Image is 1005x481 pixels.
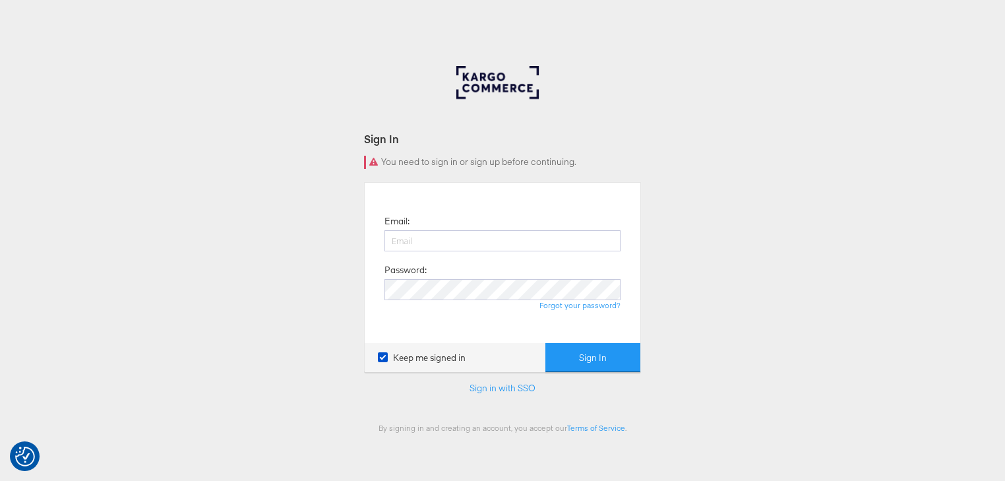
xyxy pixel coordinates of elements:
[384,215,410,228] label: Email:
[364,131,641,146] div: Sign In
[384,264,427,276] label: Password:
[470,382,535,394] a: Sign in with SSO
[545,343,640,373] button: Sign In
[364,156,641,169] div: You need to sign in or sign up before continuing.
[384,230,621,251] input: Email
[364,423,641,433] div: By signing in and creating an account, you accept our .
[539,300,621,310] a: Forgot your password?
[15,447,35,466] button: Consent Preferences
[567,423,625,433] a: Terms of Service
[378,352,466,364] label: Keep me signed in
[15,447,35,466] img: Revisit consent button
